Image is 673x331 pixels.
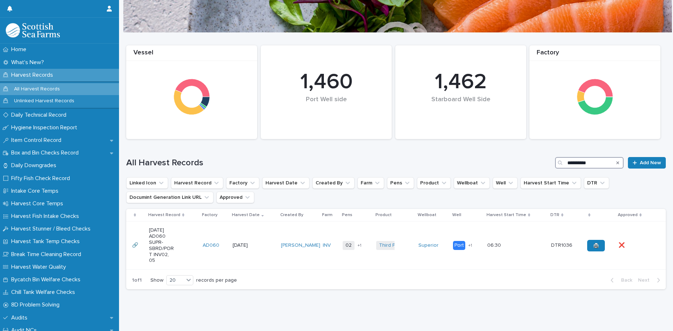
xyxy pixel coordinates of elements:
p: Farm [322,211,333,219]
h1: All Harvest Records [126,158,552,168]
p: Harvest Water Quality [8,264,72,270]
button: Approved [216,192,254,203]
p: Break Time Cleaning Record [8,251,87,258]
p: All Harvest Records [8,86,66,92]
div: 1,460 [273,69,379,95]
a: AD060 [203,242,219,249]
button: Created By [312,177,355,189]
p: 8D Problem Solving [8,301,65,308]
button: Documint Generation Link URL [126,192,214,203]
p: Audits [8,314,33,321]
p: Product [375,211,392,219]
button: Next [635,277,666,283]
p: Show [150,277,163,283]
span: Back [617,278,632,283]
p: Wellboat [418,211,436,219]
input: Search [555,157,624,169]
a: INV [323,242,331,249]
div: Factory [529,49,660,61]
button: Back [605,277,635,283]
p: DTR [550,211,559,219]
p: Harvest Fish Intake Checks [8,213,85,220]
button: Product [417,177,451,189]
span: 02 [343,241,355,250]
p: DTR1036 [551,241,574,249]
p: Box and Bin Checks Record [8,149,84,156]
p: What's New? [8,59,50,66]
button: Factory [226,177,259,189]
span: + 1 [468,243,472,248]
div: Port [453,241,465,250]
span: Next [638,278,654,283]
p: Fifty Fish Check Record [8,175,76,182]
div: 1,462 [408,69,514,95]
p: [DATE] [233,242,258,249]
p: Hygiene Inspection Report [8,124,83,131]
p: Approved [618,211,638,219]
button: Harvest Date [262,177,309,189]
p: Pens [342,211,352,219]
p: Daily Downgrades [8,162,62,169]
button: Well [493,177,518,189]
a: [PERSON_NAME] [281,242,320,249]
div: Vessel [126,49,257,61]
a: Add New [628,157,666,169]
p: Factory [202,211,217,219]
p: Harvest Date [232,211,260,219]
p: 06:30 [487,241,502,249]
p: [DATE] AD060 SUPR-SBRD/PORT INV02, 05 [149,227,175,264]
div: Port Well side [273,96,379,118]
button: Harvest Start Time [520,177,581,189]
a: 🖨️ [587,240,605,251]
p: Harvest Core Temps [8,200,69,207]
p: Harvest Start Time [487,211,526,219]
p: Well [452,211,461,219]
p: Created By [280,211,303,219]
p: Harvest Record [148,211,180,219]
p: ❌ [619,241,626,249]
span: 🖨️ [593,243,599,248]
button: DTR [584,177,609,189]
p: Item Control Record [8,137,67,144]
button: Harvest Record [171,177,223,189]
tr: 🔗🔗 [DATE] AD060 SUPR-SBRD/PORT INV02, 05AD060 [DATE][PERSON_NAME] INV 02+1Third Party Organic Sal... [126,222,666,270]
button: Pens [387,177,414,189]
p: records per page [196,277,237,283]
p: Harvest Stunner / Bleed Checks [8,225,96,232]
p: Unlinked Harvest Records [8,98,80,104]
div: Starboard Well Side [408,96,514,118]
p: Intake Core Temps [8,188,64,194]
button: Farm [357,177,384,189]
p: Harvest Tank Temp Checks [8,238,85,245]
p: 1 of 1 [126,272,148,289]
p: Harvest Records [8,72,59,79]
p: Chill Tank Welfare Checks [8,289,81,296]
p: Home [8,46,32,53]
a: Superior [418,242,439,249]
p: Bycatch Bin Welfare Checks [8,276,86,283]
a: Third Party Organic Salmon [379,242,442,249]
div: 20 [167,277,184,284]
span: + 1 [357,243,361,248]
p: Daily Technical Record [8,112,72,118]
button: Wellboat [454,177,490,189]
img: mMrefqRFQpe26GRNOUkG [6,23,60,37]
span: Add New [640,160,661,165]
button: Linked Icon [126,177,168,189]
p: 🔗 [132,241,140,249]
